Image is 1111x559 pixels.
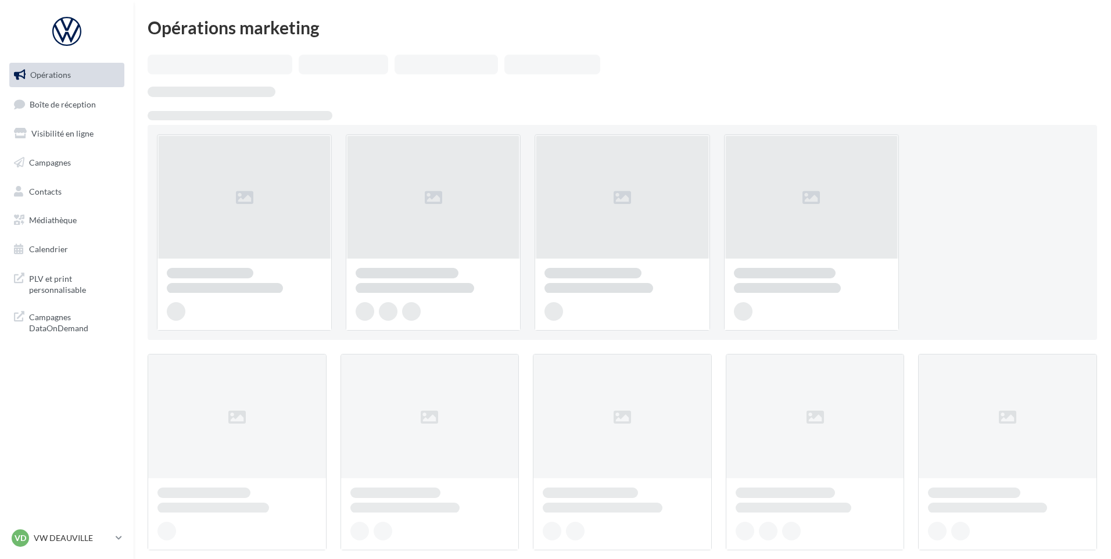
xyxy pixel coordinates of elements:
a: Boîte de réception [7,92,127,117]
div: Opérations marketing [148,19,1097,36]
a: Calendrier [7,237,127,261]
a: PLV et print personnalisable [7,266,127,300]
span: Campagnes DataOnDemand [29,309,120,334]
a: Campagnes [7,150,127,175]
a: Contacts [7,180,127,204]
span: Visibilité en ligne [31,128,94,138]
span: Médiathèque [29,215,77,225]
span: Opérations [30,70,71,80]
a: Campagnes DataOnDemand [7,304,127,339]
a: VD VW DEAUVILLE [9,527,124,549]
span: Campagnes [29,157,71,167]
p: VW DEAUVILLE [34,532,111,544]
span: PLV et print personnalisable [29,271,120,296]
span: Boîte de réception [30,99,96,109]
a: Médiathèque [7,208,127,232]
span: Contacts [29,186,62,196]
a: Visibilité en ligne [7,121,127,146]
span: VD [15,532,26,544]
a: Opérations [7,63,127,87]
span: Calendrier [29,244,68,254]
